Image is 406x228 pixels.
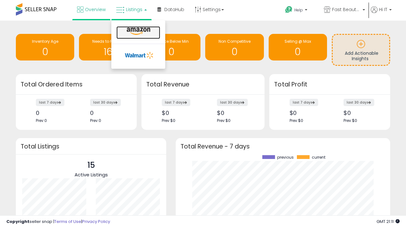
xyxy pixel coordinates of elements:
div: $0 [162,110,198,116]
div: $0 [217,110,253,116]
label: last 7 days [36,99,64,106]
a: Non Competitive 0 [205,34,264,60]
span: Non Competitive [219,39,251,44]
div: 0 [90,110,126,116]
div: 0 [36,110,71,116]
span: Prev: $0 [217,118,231,123]
i: Get Help [285,6,293,14]
span: Needs to Reprice [92,39,124,44]
h3: Total Ordered Items [21,80,132,89]
a: Privacy Policy [82,218,110,225]
strong: Copyright [6,218,29,225]
span: previous [277,155,294,160]
label: last 30 days [90,99,121,106]
h3: Total Listings [21,144,161,149]
span: Prev: 0 [36,118,47,123]
a: BB Price Below Min 0 [142,34,200,60]
span: 2025-10-12 21:11 GMT [377,218,400,225]
h1: 0 [19,47,71,57]
span: Active Listings [75,171,108,178]
span: DataHub [164,6,184,13]
span: Add Actionable Insights [345,50,378,62]
span: current [312,155,325,160]
label: last 30 days [344,99,374,106]
h1: 0 [145,47,197,57]
span: Selling @ Max [285,39,311,44]
p: 15 [75,159,108,171]
a: Terms of Use [54,218,81,225]
h1: 16 [82,47,134,57]
h1: 0 [208,47,260,57]
span: Prev: $0 [162,118,175,123]
label: last 7 days [162,99,190,106]
label: last 30 days [217,99,248,106]
span: Inventory Age [32,39,58,44]
span: Fast Beauty ([GEOGRAPHIC_DATA]) [332,6,361,13]
label: last 7 days [290,99,318,106]
a: Add Actionable Insights [333,35,389,65]
span: Help [294,7,303,13]
h3: Total Revenue [146,80,260,89]
span: Listings [126,6,142,13]
h3: Total Revenue - 7 days [180,144,385,149]
span: Prev: $0 [344,118,357,123]
span: BB Price Below Min [154,39,189,44]
h1: 0 [272,47,324,57]
span: Prev: 0 [90,118,101,123]
a: Help [280,1,318,21]
span: Prev: $0 [290,118,303,123]
a: Needs to Reprice 16 [79,34,137,60]
div: $0 [290,110,325,116]
div: seller snap | | [6,219,110,225]
a: Selling @ Max 0 [269,34,327,60]
div: $0 [344,110,379,116]
span: Hi IT [379,6,387,13]
h3: Total Profit [274,80,385,89]
a: Inventory Age 0 [16,34,74,60]
span: Overview [85,6,106,13]
a: Hi IT [371,6,392,21]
